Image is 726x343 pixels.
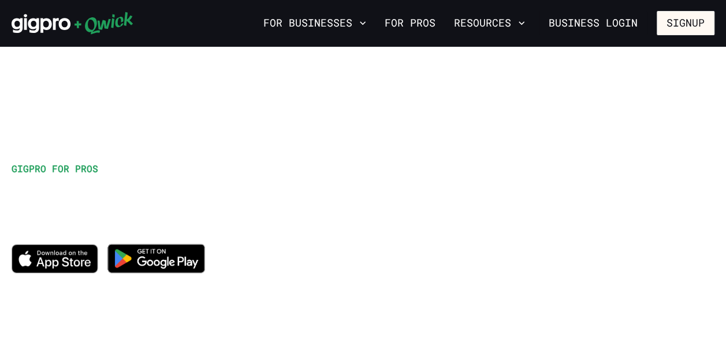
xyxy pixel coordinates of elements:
[539,11,647,35] a: Business Login
[657,11,714,35] button: Signup
[449,13,530,33] button: Resources
[12,162,98,174] span: GIGPRO FOR PROS
[100,237,213,280] img: Get it on Google Play
[380,13,440,33] a: For Pros
[12,180,433,232] h1: Work when you want, explore new opportunities, and get paid for it!
[259,13,371,33] button: For Businesses
[12,263,98,275] a: Download on the App Store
